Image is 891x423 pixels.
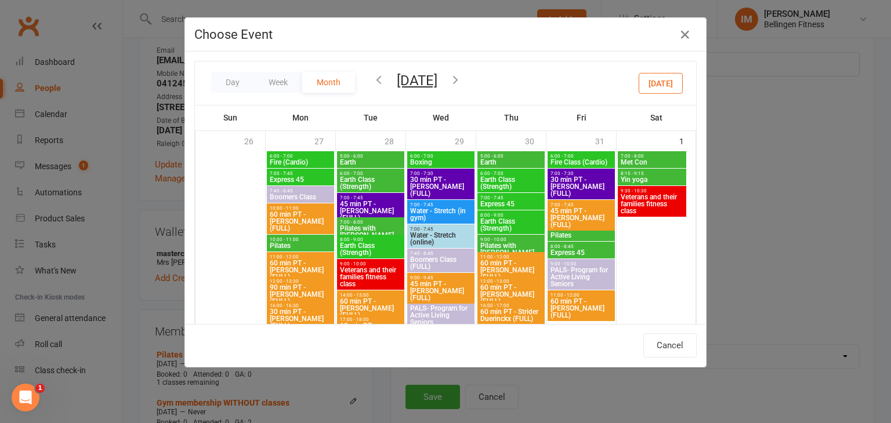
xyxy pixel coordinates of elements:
[480,237,542,242] span: 9:00 - 10:00
[406,105,476,130] th: Wed
[480,279,542,284] span: 12:00 - 13:00
[550,202,613,207] span: 7:00 - 7:45
[314,131,335,150] div: 27
[595,131,616,150] div: 31
[550,232,613,239] span: Pilates
[480,254,542,260] span: 11:00 - 12:00
[269,308,332,329] span: 30 min PT - [PERSON_NAME] (FULL)
[617,105,696,130] th: Sat
[546,105,617,130] th: Fri
[211,72,254,93] button: Day
[269,303,332,308] span: 16:00 - 16:30
[269,237,332,242] span: 10:00 - 11:00
[480,200,542,207] span: Express 45
[35,384,45,393] span: 1
[269,260,332,280] span: 60 min PT - [PERSON_NAME] (FULL)
[339,171,402,176] span: 6:00 - 7:00
[244,131,265,150] div: 26
[269,194,332,200] span: Boomers Class
[385,131,405,150] div: 28
[639,72,683,93] button: [DATE]
[480,218,542,232] span: Earth Class (Strength)
[410,305,472,326] span: PALS- Program for Active Living Seniors
[339,195,402,200] span: 7:00 - 7:45
[269,176,332,183] span: Express 45
[410,280,472,301] span: 45 min PT - [PERSON_NAME] (FULL)
[550,261,613,267] span: 9:00 - 10:00
[302,72,355,93] button: Month
[676,25,694,44] button: Close
[480,284,542,305] span: 60 min PT - [PERSON_NAME] (FULL)
[480,213,542,218] span: 8:00 - 9:00
[455,131,476,150] div: 29
[480,308,542,322] span: 60 min PT - Strider Duerinckx (FULL)
[339,267,402,287] span: Veterans and their families fitness class
[620,171,684,176] span: 8:15 - 9:15
[550,176,613,197] span: 30 min PT - [PERSON_NAME] (FULL)
[410,251,472,256] span: 7:45 - 8:45
[480,303,542,308] span: 16:00 - 17:00
[269,211,332,232] span: 60 min PT - [PERSON_NAME] (FULL)
[266,105,336,130] th: Mon
[269,279,332,284] span: 12:00 - 13:30
[339,261,402,267] span: 9:00 - 10:00
[410,202,472,207] span: 7:00 - 7:45
[410,176,472,197] span: 30 min PT - [PERSON_NAME] (FULL)
[620,194,684,214] span: Veterans and their families fitness class
[339,293,402,298] span: 14:00 - 15:00
[195,105,266,130] th: Sun
[480,171,542,176] span: 6:00 - 7:00
[410,159,472,166] span: Boxing
[339,237,402,242] span: 8:00 - 9:00
[410,256,472,270] span: Boomers Class (FULL)
[410,232,472,246] span: Water - Stretch (online)
[410,154,472,159] span: 6:00 - 7:00
[550,171,613,176] span: 7:00 - 7:30
[269,242,332,249] span: Pilates
[194,27,697,42] h4: Choose Event
[620,159,684,166] span: Met Con
[269,284,332,305] span: 90 min PT - [PERSON_NAME] (FULL)
[550,249,613,256] span: Express 45
[480,159,542,166] span: Earth
[679,131,696,150] div: 1
[550,207,613,228] span: 45 min PT - [PERSON_NAME] (FULL)
[339,298,402,319] span: 60 min PT - [PERSON_NAME] (FULL)
[269,206,332,211] span: 10:00 - 11:00
[550,293,613,298] span: 11:00 - 12:00
[269,188,332,194] span: 7:45 - 8:45
[397,72,437,89] button: [DATE]
[336,105,406,130] th: Tue
[269,254,332,260] span: 11:00 - 12:00
[12,384,39,411] iframe: Intercom live chat
[550,298,613,319] span: 60 min PT - [PERSON_NAME] (FULL)
[410,227,472,232] span: 7:00 - 7:45
[480,260,542,280] span: 60 min PT - [PERSON_NAME] (FULL)
[339,225,402,239] span: Pilates with [PERSON_NAME]
[643,333,697,358] button: Cancel
[480,242,542,256] span: Pilates with [PERSON_NAME]
[550,154,613,159] span: 6:00 - 7:00
[339,317,402,322] span: 17:00 - 18:00
[550,244,613,249] span: 8:00 - 8:45
[550,159,613,166] span: Fire Class (Cardio)
[410,171,472,176] span: 7:00 - 7:30
[254,72,302,93] button: Week
[269,154,332,159] span: 6:00 - 7:00
[339,154,402,159] span: 5:00 - 6:00
[269,171,332,176] span: 7:00 - 7:45
[339,220,402,225] span: 7:00 - 8:00
[525,131,546,150] div: 30
[480,176,542,190] span: Earth Class (Strength)
[620,154,684,159] span: 7:00 - 8:00
[339,200,402,221] span: 45 min PT - [PERSON_NAME] (FULL)
[339,159,402,166] span: Earth
[476,105,546,130] th: Thu
[339,176,402,190] span: Earth Class (Strength)
[339,322,402,343] span: 60 min PT - [PERSON_NAME] (FULL)
[410,275,472,280] span: 9:00 - 9:45
[550,267,613,287] span: PALS- Program for Active Living Seniors
[269,159,332,166] span: Fire (Cardio)
[339,242,402,256] span: Earth Class (Strength)
[620,176,684,183] span: Yin yoga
